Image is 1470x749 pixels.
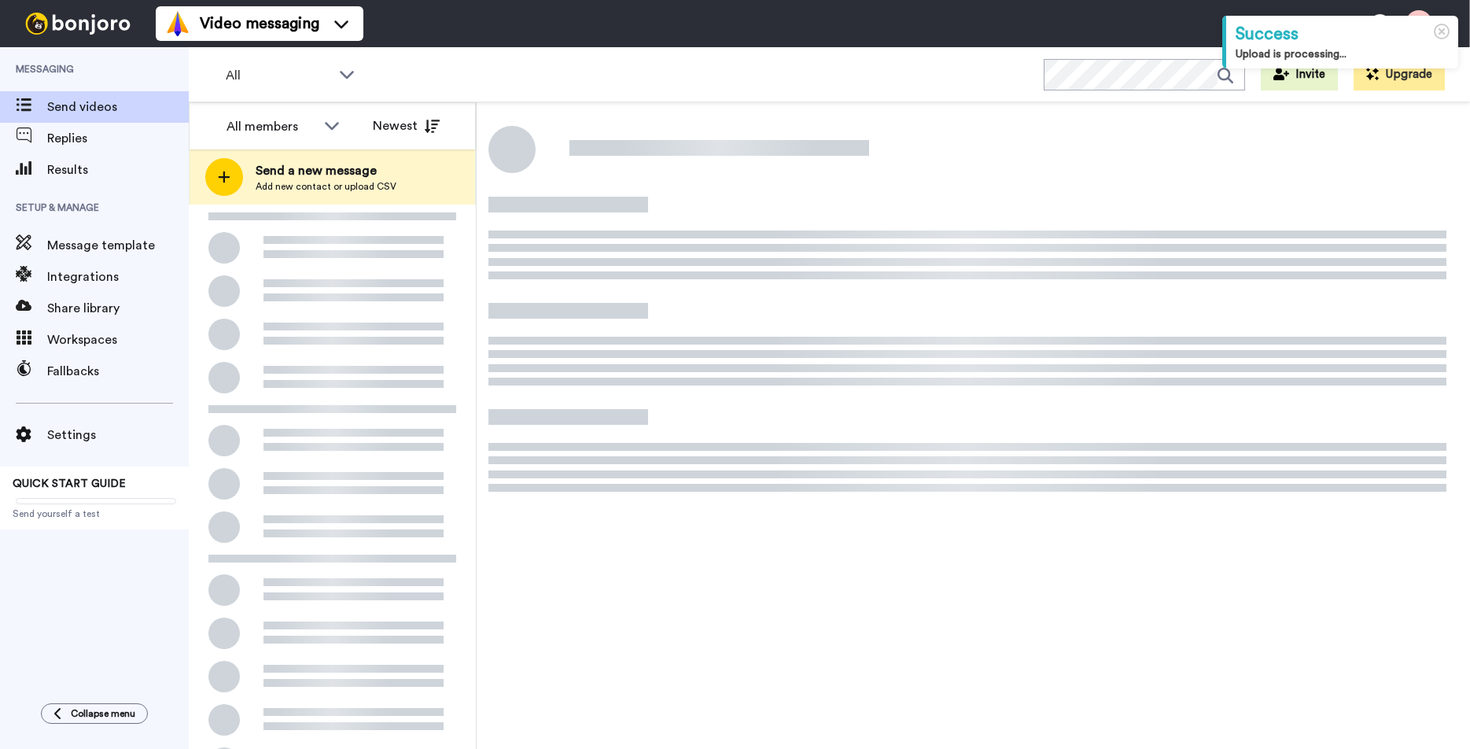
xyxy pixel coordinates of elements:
span: Video messaging [200,13,319,35]
span: Message template [47,236,189,255]
span: Share library [47,299,189,318]
div: All members [227,117,316,136]
span: Send a new message [256,161,396,180]
img: bj-logo-header-white.svg [19,13,137,35]
span: Send videos [47,98,189,116]
button: Newest [361,110,451,142]
button: Collapse menu [41,703,148,724]
span: Integrations [47,267,189,286]
div: Success [1236,22,1449,46]
span: Replies [47,129,189,148]
span: Fallbacks [47,362,189,381]
span: Results [47,160,189,179]
span: Add new contact or upload CSV [256,180,396,193]
span: QUICK START GUIDE [13,478,126,489]
span: Collapse menu [71,707,135,720]
button: Upgrade [1354,59,1445,90]
span: All [226,66,331,85]
img: vm-color.svg [165,11,190,36]
span: Workspaces [47,330,189,349]
span: Settings [47,426,189,445]
button: Invite [1261,59,1338,90]
span: Send yourself a test [13,507,176,520]
div: Upload is processing... [1236,46,1449,62]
